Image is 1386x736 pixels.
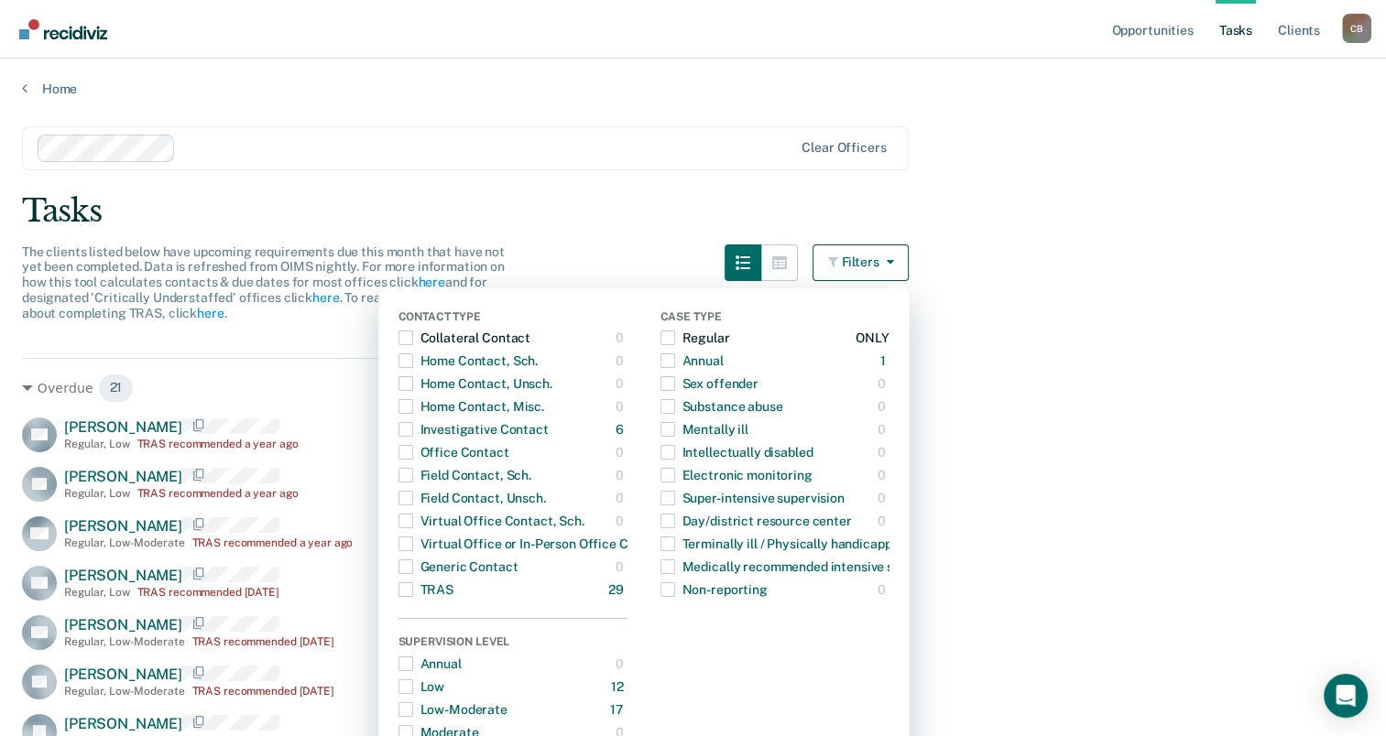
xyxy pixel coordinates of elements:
[398,635,628,652] div: Supervision Level
[1324,674,1368,718] div: Open Intercom Messenger
[660,323,730,352] div: Regular
[398,460,531,490] div: Field Contact, Sch.
[616,438,628,467] div: 0
[878,575,889,604] div: 0
[312,290,339,305] a: here
[660,552,955,581] div: Medically recommended intensive supervision
[878,438,889,467] div: 0
[64,468,182,485] span: [PERSON_NAME]
[616,552,628,581] div: 0
[398,310,628,327] div: Contact Type
[398,415,549,444] div: Investigative Contact
[22,81,1364,97] a: Home
[398,506,584,536] div: Virtual Office Contact, Sch.
[64,567,182,584] span: [PERSON_NAME]
[192,635,334,648] div: TRAS recommended [DATE]
[398,575,453,604] div: TRAS
[137,586,279,599] div: TRAS recommended [DATE]
[398,483,546,513] div: Field Contact, Unsch.
[137,487,299,500] div: TRAS recommended a year ago
[878,369,889,398] div: 0
[878,506,889,536] div: 0
[878,483,889,513] div: 0
[616,506,628,536] div: 0
[398,392,544,421] div: Home Contact, Misc.
[660,460,813,490] div: Electronic monitoring
[616,649,628,678] div: 0
[64,438,130,450] div: Regular , Low
[878,392,889,421] div: 0
[856,323,889,352] div: ONLY
[616,483,628,513] div: 0
[1342,14,1371,43] button: Profile dropdown button
[192,685,334,698] div: TRAS recommended [DATE]
[1342,14,1371,43] div: C B
[660,415,748,444] div: Mentally ill
[616,460,628,490] div: 0
[398,672,445,701] div: Low
[660,575,768,604] div: Non-reporting
[64,517,182,535] span: [PERSON_NAME]
[137,438,299,450] div: TRAS recommended a year ago
[660,310,889,327] div: Case Type
[616,415,628,444] div: 6
[398,369,552,398] div: Home Contact, Unsch.
[660,369,758,398] div: Sex offender
[64,418,182,436] span: [PERSON_NAME]
[64,586,130,599] div: Regular , Low
[611,672,628,701] div: 12
[64,715,182,732] span: [PERSON_NAME]
[616,392,628,421] div: 0
[22,192,1364,230] div: Tasks
[98,373,135,403] span: 21
[398,649,462,678] div: Annual
[398,529,668,558] div: Virtual Office or In-Person Office Contact
[64,635,185,648] div: Regular , Low-Moderate
[616,323,628,352] div: 0
[660,506,852,536] div: Day/district resource center
[878,415,889,444] div: 0
[660,438,813,467] div: Intellectually disabled
[398,695,507,724] div: Low-Moderate
[22,373,909,403] div: Overdue 21
[64,536,185,549] div: Regular , Low-Moderate
[802,140,886,156] div: Clear officers
[197,306,224,320] a: here
[192,536,354,549] div: TRAS recommended a year ago
[616,346,628,375] div: 0
[878,460,889,490] div: 0
[64,487,130,500] div: Regular , Low
[398,323,530,352] div: Collateral Contact
[608,575,628,604] div: 29
[610,695,628,724] div: 17
[660,483,845,513] div: Super-intensive supervision
[398,552,518,581] div: Generic Contact
[398,346,538,375] div: Home Contact, Sch.
[660,529,907,558] div: Terminally ill / Physically handicapped
[19,19,107,39] img: Recidiviz
[64,685,185,698] div: Regular , Low-Moderate
[660,392,783,421] div: Substance abuse
[64,616,182,633] span: [PERSON_NAME]
[813,244,910,281] button: Filters
[880,346,889,375] div: 1
[398,438,509,467] div: Office Contact
[64,666,182,683] span: [PERSON_NAME]
[660,346,724,375] div: Annual
[616,369,628,398] div: 0
[418,275,444,289] a: here
[22,244,505,320] span: The clients listed below have upcoming requirements due this month that have not yet been complet...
